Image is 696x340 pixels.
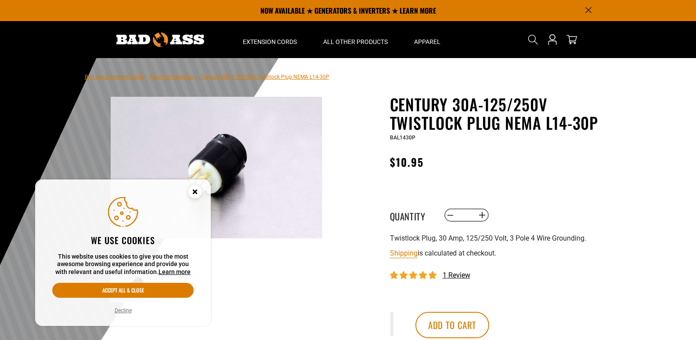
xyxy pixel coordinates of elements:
[230,21,310,58] summary: Extension Cords
[390,247,605,259] div: is calculated at checkout.
[390,234,586,242] span: Twistlock Plug, 30 Amp, 125/250 Volt, 3 Pole 4 Wire Grounding.
[149,74,196,80] a: Return to Collection
[323,38,388,46] span: All Other Products
[390,154,424,170] span: $10.95
[526,33,540,47] summary: Search
[443,271,470,279] span: 1 review
[414,38,440,46] span: Apparel
[401,21,454,58] summary: Apparel
[243,38,297,46] span: Extension Cords
[198,74,199,80] span: ›
[159,268,191,275] a: Learn more
[52,234,194,246] h2: We use cookies
[116,33,204,47] img: Bad Ass Extension Cords
[390,95,605,132] h1: Century 30A-125/250V Twistlock Plug NEMA L14-30P
[35,179,211,326] aside: Cookie Consent
[112,306,134,315] button: Decline
[85,74,144,80] a: Bad Ass Extension Cords
[390,135,415,141] span: BAL1430P
[52,253,194,276] p: This website uses cookies to give you the most awesome browsing experience and provide you with r...
[85,71,329,82] nav: breadcrumbs
[415,312,489,338] button: Add to cart
[390,209,434,221] label: Quantity
[201,74,329,80] span: Century 30A-125/250V Twistlock Plug NEMA L14-30P
[390,271,438,280] span: 5.00 stars
[146,74,148,80] span: ›
[390,249,418,257] a: Shipping
[52,283,194,298] button: Accept all & close
[310,21,401,58] summary: All Other Products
